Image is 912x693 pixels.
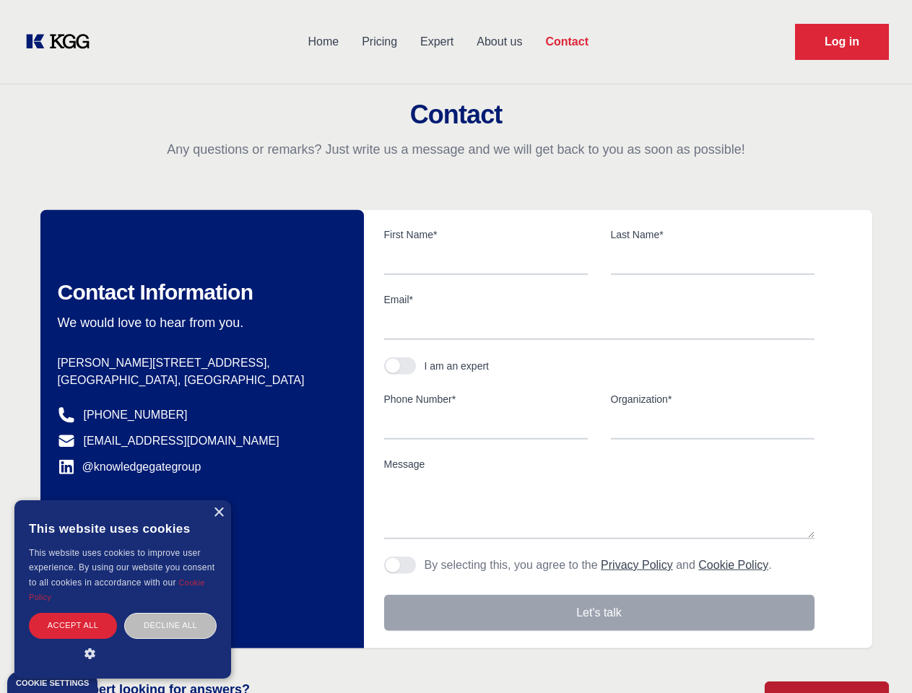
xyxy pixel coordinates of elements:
[58,354,341,372] p: [PERSON_NAME][STREET_ADDRESS],
[425,557,772,574] p: By selecting this, you agree to the and .
[58,372,341,389] p: [GEOGRAPHIC_DATA], [GEOGRAPHIC_DATA]
[409,23,465,61] a: Expert
[425,359,490,373] div: I am an expert
[84,406,188,424] a: [PHONE_NUMBER]
[17,100,895,129] h2: Contact
[350,23,409,61] a: Pricing
[124,613,217,638] div: Decline all
[384,292,815,307] label: Email*
[296,23,350,61] a: Home
[384,227,588,242] label: First Name*
[16,679,89,687] div: Cookie settings
[534,23,600,61] a: Contact
[213,507,224,518] div: Close
[29,578,205,601] a: Cookie Policy
[29,511,217,546] div: This website uses cookies
[840,624,912,693] iframe: Chat Widget
[384,595,815,631] button: Let's talk
[58,279,341,305] h2: Contact Information
[698,559,768,571] a: Cookie Policy
[611,227,815,242] label: Last Name*
[601,559,673,571] a: Privacy Policy
[611,392,815,406] label: Organization*
[17,141,895,158] p: Any questions or remarks? Just write us a message and we will get back to you as soon as possible!
[795,24,889,60] a: Request Demo
[58,458,201,476] a: @knowledgegategroup
[29,548,214,588] span: This website uses cookies to improve user experience. By using our website you consent to all coo...
[29,613,117,638] div: Accept all
[384,457,815,471] label: Message
[84,432,279,450] a: [EMAIL_ADDRESS][DOMAIN_NAME]
[58,314,341,331] p: We would love to hear from you.
[23,30,101,53] a: KOL Knowledge Platform: Talk to Key External Experts (KEE)
[465,23,534,61] a: About us
[384,392,588,406] label: Phone Number*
